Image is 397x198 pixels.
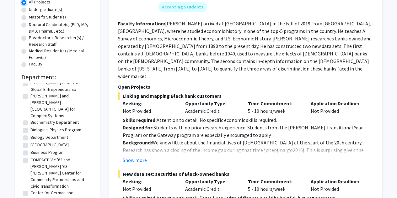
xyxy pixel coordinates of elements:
label: Undergraduate(s) [29,6,62,13]
mat-chip: Accepting Students [158,2,207,12]
label: COMPACT: Vic ’63 and [PERSON_NAME] ’63 [PERSON_NAME] Center for Community Partnerships and Civic ... [30,157,92,190]
label: Postdoctoral Researcher(s) / Research Staff [29,34,94,48]
strong: Designed for: [123,124,153,131]
div: 5 - 10 hours/week [243,100,306,115]
div: Academic Credit [180,178,243,193]
div: Academic Credit [180,100,243,115]
strong: Skills required: [123,117,157,123]
p: Time Commitment: [248,178,301,185]
strong: Background: [123,139,152,146]
label: [GEOGRAPHIC_DATA] [30,142,69,148]
p: Time Commitment: [248,100,301,107]
p: Opportunity Type: [185,178,239,185]
p: Application Deadline: [311,178,364,185]
p: Attention to detail. No specific economic skills required. [123,116,373,124]
div: Not Provided [306,100,369,115]
span: Linking and mapping Black bank customers [118,92,373,100]
label: Business Program [30,149,65,156]
label: [PERSON_NAME] Center for Global Entrepreneurship [30,80,92,93]
div: 5 - 10 hours/week [243,178,306,193]
label: Doctoral Candidate(s) (PhD, MD, DMD, PharmD, etc.) [29,21,94,34]
label: [PERSON_NAME] and [PERSON_NAME][GEOGRAPHIC_DATA] for Complex Systems [30,93,92,119]
span: New data set: securities of Black-owned banks [118,170,373,178]
div: Not Provided [306,178,369,193]
label: Biochemistry Department [30,119,79,126]
p: Seeking: [123,178,176,185]
label: Faculty [29,61,42,67]
button: Show more [123,156,147,164]
h2: Department: [21,73,94,81]
p: We know little about the financial lives of [DEMOGRAPHIC_DATA] at the start of the 20th century. ... [123,139,373,176]
label: Master's Student(s) [29,14,66,20]
p: Opportunity Type: [185,100,239,107]
iframe: Chat [5,170,27,193]
b: Faculty Information: [118,20,165,27]
p: Seeking: [123,100,176,107]
p: Students with no prior research experience. Students from the [PERSON_NAME] Transitional Year Pro... [123,124,373,139]
label: Biological Physics Program [30,127,81,133]
p: Open Projects [118,83,373,91]
div: Not Provided [123,107,176,115]
div: Not Provided [123,185,176,193]
fg-read-more: [PERSON_NAME] arrived at [GEOGRAPHIC_DATA] in the Fall of 2019 from [GEOGRAPHIC_DATA], [GEOGRAPHI... [118,20,372,79]
label: Biology Department [30,134,68,141]
label: Medical Resident(s) / Medical Fellow(s) [29,48,94,61]
p: Application Deadline: [311,100,364,107]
